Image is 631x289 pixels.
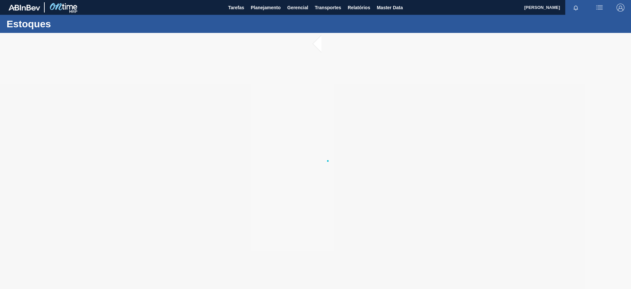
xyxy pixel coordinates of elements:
img: Logout [617,4,624,12]
span: Gerencial [287,4,308,12]
button: Notificações [565,3,586,12]
span: Master Data [377,4,403,12]
img: TNhmsLtSVTkK8tSr43FrP2fwEKptu5GPRR3wAAAABJRU5ErkJggg== [9,5,40,11]
span: Planejamento [251,4,281,12]
span: Transportes [315,4,341,12]
span: Tarefas [228,4,244,12]
h1: Estoques [7,20,123,28]
span: Relatórios [348,4,370,12]
img: userActions [596,4,603,12]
